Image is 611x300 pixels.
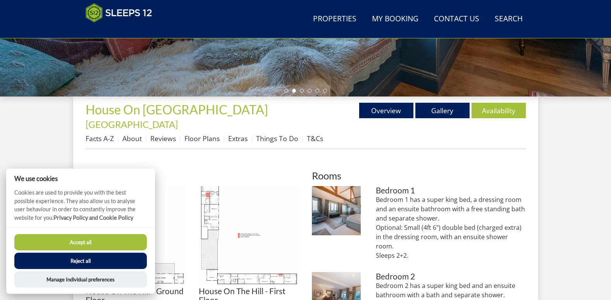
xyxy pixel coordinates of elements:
a: Contact Us [431,10,482,28]
p: Bedroom 1 has a super king bed, a dressing room and an ensuite bathroom with a free standing bath... [376,195,525,260]
span: House On [GEOGRAPHIC_DATA] [86,102,268,117]
p: Cookies are used to provide you with the best possible experience. They also allow us to analyse ... [6,188,155,228]
a: Properties [310,10,360,28]
a: Things To Do [256,134,298,143]
a: Extras [228,134,248,143]
a: [GEOGRAPHIC_DATA] [86,119,178,130]
button: Manage Individual preferences [14,271,147,288]
a: Overview [359,103,413,118]
a: Reviews [150,134,176,143]
iframe: Customer reviews powered by Trustpilot [82,27,163,34]
a: Privacy Policy and Cookie Policy [53,214,133,221]
button: Accept all [14,234,147,250]
h2: Floor Plans [86,170,299,181]
img: Bedroom 1 [312,186,361,235]
a: Availability [472,103,526,118]
a: Search [492,10,526,28]
h3: Bedroom 2 [376,272,525,281]
a: Floor Plans [184,134,220,143]
a: About [122,134,142,143]
a: My Booking [369,10,422,28]
a: T&Cs [307,134,323,143]
h2: We use cookies [6,175,155,182]
h3: Bedroom 1 [376,186,525,195]
img: House On The Hill - First Floor [199,186,299,287]
a: Facts A-Z [86,134,114,143]
a: House On [GEOGRAPHIC_DATA] [86,102,270,117]
button: Reject all [14,253,147,269]
img: Sleeps 12 [86,3,152,22]
h2: Rooms [312,170,526,181]
a: Gallery [415,103,470,118]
